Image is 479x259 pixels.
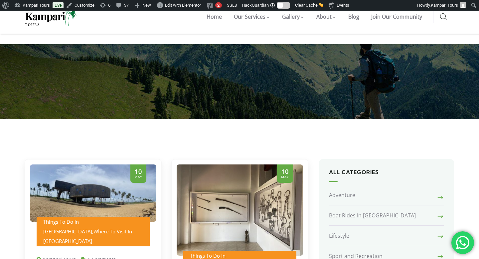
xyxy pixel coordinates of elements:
[53,2,64,8] a: Live
[281,168,289,175] span: 10
[371,13,422,20] span: Join Our Community
[25,8,77,26] img: Home
[165,3,201,8] span: Edit with Elementor
[30,164,156,222] img: Top 5 Places to visit in Badagry
[43,218,132,244] span: ,
[43,228,132,244] a: Where To Visit In [GEOGRAPHIC_DATA]
[431,3,458,8] span: Kampari Tours
[295,3,318,8] span: Clear Cache
[134,168,142,175] span: 10
[316,13,332,20] span: About
[348,13,359,20] span: Blog
[43,218,92,235] a: Things To Do In [GEOGRAPHIC_DATA]
[282,13,300,20] span: Gallery
[234,13,265,20] span: Our Services
[134,175,142,179] span: May
[177,164,303,256] img: Facts and prices about whispering palms in Badagry
[329,169,444,182] h5: All Categories
[329,226,444,246] a: Lifestyle
[319,3,323,7] img: 🧽
[329,189,444,205] a: Adventure
[451,231,474,254] div: 'Chat
[281,175,289,179] span: May
[207,13,222,20] span: Home
[329,206,444,226] a: Boat Rides In [GEOGRAPHIC_DATA]
[217,3,220,8] span: 2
